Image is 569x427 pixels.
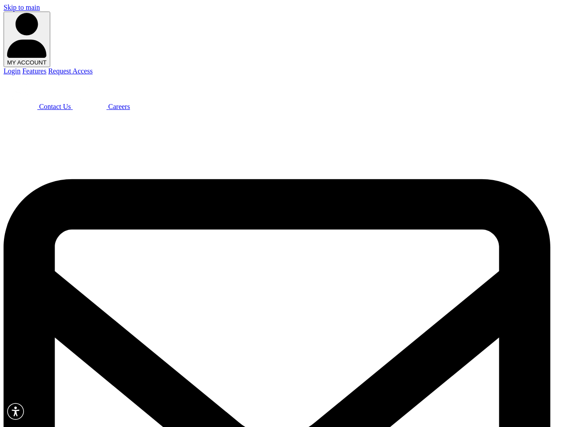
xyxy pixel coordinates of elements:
a: Features [22,67,46,75]
img: Beacon Funding Careers [73,75,107,109]
a: Login [4,67,20,75]
a: Contact Us [4,103,73,110]
button: MY ACCOUNT [4,12,50,67]
a: Skip to main [4,4,40,11]
span: Careers [108,103,130,110]
a: Careers [73,103,130,110]
img: Beacon Funding chat [4,75,37,109]
a: Request Access [48,67,92,75]
span: Contact Us [39,103,71,110]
